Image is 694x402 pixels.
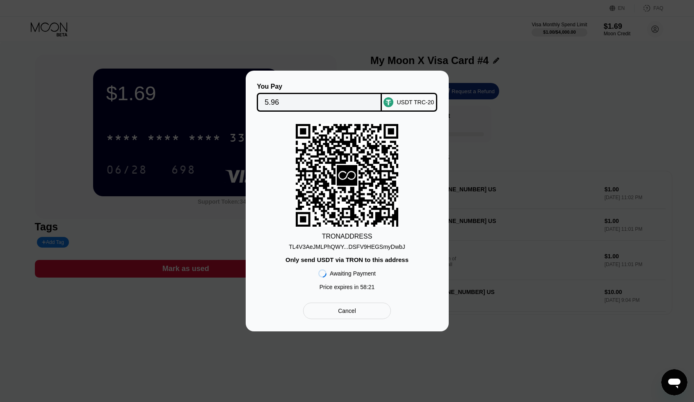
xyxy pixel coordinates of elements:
[330,270,376,277] div: Awaiting Payment
[285,256,409,263] div: Only send USDT via TRON to this address
[258,83,436,112] div: You PayUSDT TRC-20
[289,243,405,250] div: TL4V3AeJMLPhQWY...DSFV9HEGSmyDwbJ
[397,99,434,106] div: USDT TRC-20
[303,303,390,319] div: Cancel
[360,284,374,290] span: 58 : 21
[320,284,375,290] div: Price expires in
[322,233,372,240] div: TRON ADDRESS
[289,240,405,250] div: TL4V3AeJMLPhQWY...DSFV9HEGSmyDwbJ
[338,307,356,315] div: Cancel
[257,83,382,90] div: You Pay
[661,369,687,395] iframe: Кнопка, открывающая окно обмена сообщениями; идет разговор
